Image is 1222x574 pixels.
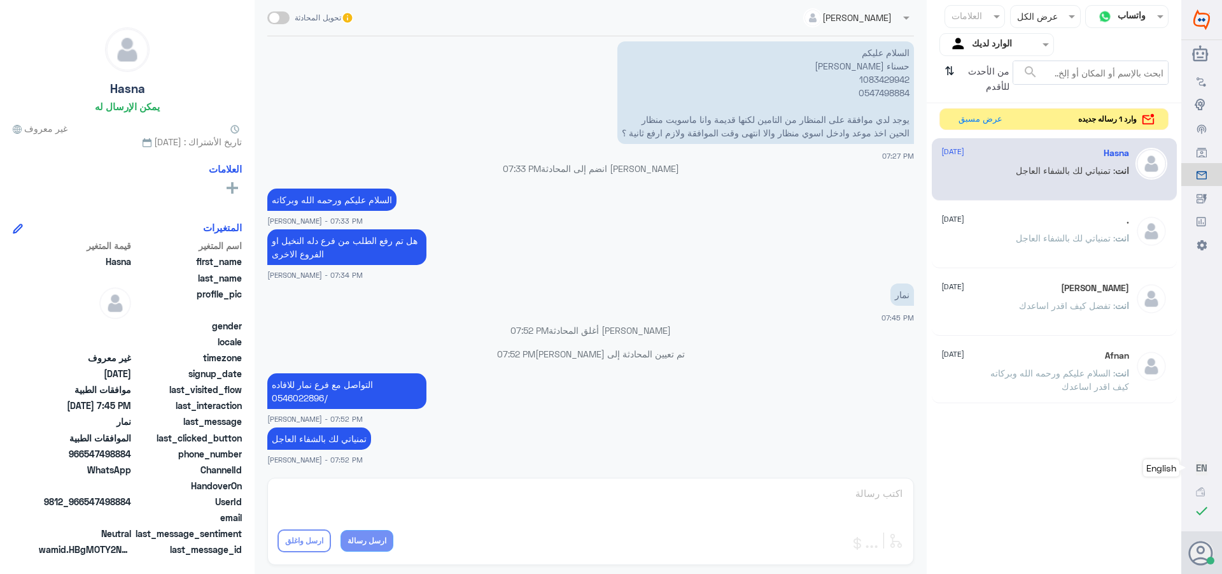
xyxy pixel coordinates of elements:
img: Widebot Logo [1193,10,1210,30]
p: 24/7/2025, 7:33 PM [267,189,397,211]
h6: يمكن الإرسال له [95,101,160,112]
span: last_interaction [134,399,242,412]
span: null [39,319,131,333]
span: 2025-07-24T16:26:16.896Z [39,367,131,380]
span: wamid.HBgMOTY2NTQ3NDk4ODg0FQIAEhgUM0ExN0M3QkMxQjM3NzZFRTBCMUYA [39,543,131,556]
button: عرض مسبق [953,109,1008,130]
img: defaultAdmin.png [1135,215,1167,247]
span: قيمة المتغير [39,239,131,252]
span: 0 [39,527,131,540]
span: [DATE] [941,146,964,157]
p: [PERSON_NAME] انضم إلى المحادثة [267,162,914,175]
span: تحويل المحادثة [295,12,341,24]
img: defaultAdmin.png [1135,148,1167,180]
span: ChannelId [134,463,242,477]
span: انت [1115,300,1129,311]
span: [PERSON_NAME] - 07:52 PM [267,413,363,424]
input: ابحث بالإسم أو المكان أو إلخ.. [1013,61,1168,84]
span: من الأحدث للأقدم [959,61,1013,97]
span: اسم المتغير [134,239,242,252]
span: 2 [39,463,131,477]
h6: المتغيرات [203,222,242,233]
span: : تفضل كيف اقدر اساعدك [1019,300,1115,311]
span: 966547498884 [39,447,131,461]
span: UserId [134,495,242,508]
span: first_name [134,255,242,268]
button: ارسل رسالة [341,530,393,552]
p: 24/7/2025, 7:34 PM [267,229,426,265]
span: timezone [134,351,242,364]
p: [PERSON_NAME] أغلق المحادثة [267,324,914,337]
span: 07:33 PM [503,163,541,174]
i: ⇅ [945,61,955,93]
span: [PERSON_NAME] - 07:52 PM [267,454,363,465]
span: [DATE] [941,213,964,225]
span: انت [1115,233,1129,243]
span: [PERSON_NAME] - 07:34 PM [267,269,363,280]
span: انت [1115,165,1129,176]
i: check [1194,503,1209,519]
span: 9812_966547498884 [39,495,131,508]
span: وارد 1 رساله جديده [1078,113,1137,125]
span: موافقات الطبية [39,383,131,396]
span: 2025-07-24T16:45:25.471Z [39,399,131,412]
span: locale [134,335,242,348]
span: غير معروف [39,351,131,364]
p: 24/7/2025, 7:52 PM [267,427,371,450]
span: last_message [134,415,242,428]
span: null [39,479,131,492]
span: last_clicked_button [134,431,242,445]
span: الموافقات الطبية [39,431,131,445]
img: defaultAdmin.png [106,28,149,71]
button: الصورة الشخصية [1190,541,1214,565]
span: غير معروف [13,122,67,135]
h5: Hasna [1104,148,1129,159]
span: last_message_sentiment [134,527,242,540]
span: last_message_id [134,543,242,556]
div: العلامات [950,9,982,25]
span: phone_number [134,447,242,461]
span: نمار [39,415,131,428]
span: English [1146,463,1176,473]
h5: Afnan [1105,350,1129,361]
img: defaultAdmin.png [1135,350,1167,382]
span: Hasna [39,255,131,268]
span: انت [1115,368,1129,378]
span: last_visited_flow [134,383,242,396]
span: profile_pic [134,287,242,317]
span: null [39,335,131,348]
button: EN [1196,461,1207,475]
img: whatsapp.png [1095,7,1114,26]
p: 24/7/2025, 7:27 PM [617,41,914,144]
span: : تمنياتي لك بالشفاء العاجل [1016,165,1115,176]
span: EN [1196,462,1207,473]
p: تم تعيين المحادثة إلى [PERSON_NAME] [267,347,914,361]
h5: Hasna [110,82,145,96]
span: 07:52 PM [510,325,549,336]
span: null [39,511,131,524]
span: تاريخ الأشتراك : [DATE] [13,135,242,148]
span: [DATE] [941,348,964,360]
span: [DATE] [941,281,964,292]
span: : السلام عليكم ورحمه الله وبركاته كيف اقدر اساعدك [990,368,1129,392]
span: 07:52 PM [497,348,535,359]
img: defaultAdmin.png [99,287,131,319]
button: search [1023,62,1038,83]
h5: . [1127,215,1129,226]
p: 24/7/2025, 7:52 PM [267,373,426,409]
h5: Ali [1061,283,1129,294]
img: defaultAdmin.png [1135,283,1167,315]
span: : تمنياتي لك بالشفاء العاجل [1016,233,1115,243]
button: ارسل واغلق [277,529,331,552]
span: gender [134,319,242,333]
span: 07:27 PM [882,152,914,160]
span: email [134,511,242,524]
h6: العلامات [209,163,242,175]
span: search [1023,64,1038,80]
span: last_name [134,271,242,285]
span: 07:45 PM [881,313,914,322]
span: signup_date [134,367,242,380]
img: yourInbox.svg [950,35,969,54]
span: HandoverOn [134,479,242,492]
p: 24/7/2025, 7:45 PM [890,283,914,306]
